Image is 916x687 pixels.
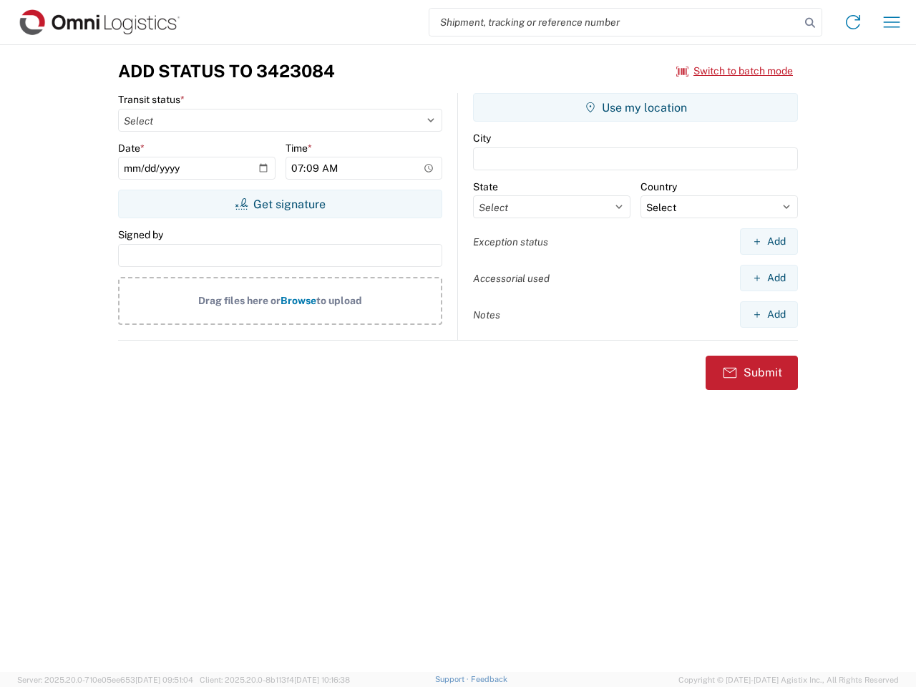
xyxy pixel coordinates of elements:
[198,295,281,306] span: Drag files here or
[471,675,507,683] a: Feedback
[473,93,798,122] button: Use my location
[200,676,350,684] span: Client: 2025.20.0-8b113f4
[473,132,491,145] label: City
[473,308,500,321] label: Notes
[118,228,163,241] label: Signed by
[118,142,145,155] label: Date
[676,59,793,83] button: Switch to batch mode
[135,676,193,684] span: [DATE] 09:51:04
[429,9,800,36] input: Shipment, tracking or reference number
[281,295,316,306] span: Browse
[640,180,677,193] label: Country
[473,180,498,193] label: State
[435,675,471,683] a: Support
[473,235,548,248] label: Exception status
[316,295,362,306] span: to upload
[118,61,335,82] h3: Add Status to 3423084
[118,190,442,218] button: Get signature
[286,142,312,155] label: Time
[17,676,193,684] span: Server: 2025.20.0-710e05ee653
[118,93,185,106] label: Transit status
[740,301,798,328] button: Add
[678,673,899,686] span: Copyright © [DATE]-[DATE] Agistix Inc., All Rights Reserved
[706,356,798,390] button: Submit
[294,676,350,684] span: [DATE] 10:16:38
[740,265,798,291] button: Add
[473,272,550,285] label: Accessorial used
[740,228,798,255] button: Add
